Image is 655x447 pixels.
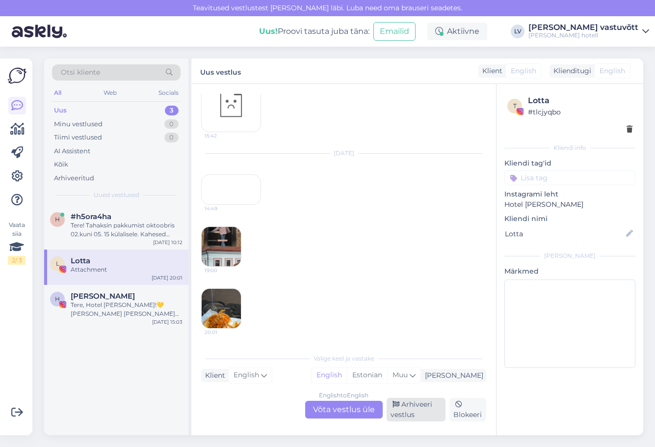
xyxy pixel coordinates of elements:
[164,119,179,129] div: 0
[54,173,94,183] div: Arhiveeritud
[259,27,278,36] b: Uus!
[449,398,486,421] div: Blokeeri
[511,66,536,76] span: English
[8,256,26,265] div: 2 / 3
[505,228,624,239] input: Lisa nimi
[373,22,416,41] button: Emailid
[511,25,524,38] div: LV
[54,119,103,129] div: Minu vestlused
[393,370,408,379] span: Muu
[319,391,368,400] div: English to English
[54,133,102,142] div: Tiimi vestlused
[153,239,183,246] div: [DATE] 10:12
[54,160,68,169] div: Kõik
[312,368,347,383] div: English
[504,199,635,210] p: Hotel [PERSON_NAME]
[513,102,517,110] span: t
[55,216,60,223] span: h
[71,212,111,221] span: #h5ora4ha
[234,370,259,381] span: English
[600,66,625,76] span: English
[550,66,591,76] div: Klienditugi
[8,66,26,85] img: Askly Logo
[421,370,483,381] div: [PERSON_NAME]
[478,66,502,76] div: Klient
[94,191,139,199] span: Uued vestlused
[201,149,486,158] div: [DATE]
[71,301,183,318] div: Tere, Hotel [PERSON_NAME]!💛 [PERSON_NAME] [PERSON_NAME] mul oleks suur rõõm teiega koostööd teha....
[205,205,241,212] span: 14:49
[71,265,183,274] div: Attachment
[504,266,635,277] p: Märkmed
[528,24,638,31] div: [PERSON_NAME] vastuvõtt
[102,86,119,99] div: Web
[71,292,135,301] span: Helge Kalde
[528,107,632,117] div: # tlcjyqbo
[8,221,26,265] div: Vaata siia
[201,354,486,363] div: Valige keel ja vastake
[205,132,241,140] span: 15:42
[54,146,90,156] div: AI Assistent
[504,214,635,224] p: Kliendi nimi
[427,23,487,40] div: Aktiivne
[347,368,387,383] div: Estonian
[528,31,638,39] div: [PERSON_NAME] hotell
[54,106,67,115] div: Uus
[165,106,179,115] div: 3
[528,24,649,39] a: [PERSON_NAME] vastuvõtt[PERSON_NAME] hotell
[157,86,181,99] div: Socials
[305,401,383,419] div: Võta vestlus üle
[504,143,635,152] div: Kliendi info
[200,64,241,78] label: Uus vestlus
[205,267,241,274] span: 19:00
[504,189,635,199] p: Instagrami leht
[528,95,632,107] div: Lotta
[202,289,241,328] img: attachment
[52,86,63,99] div: All
[259,26,369,37] div: Proovi tasuta juba täna:
[205,329,241,336] span: 20:01
[164,133,179,142] div: 0
[202,227,241,266] img: attachment
[55,295,60,303] span: H
[71,221,183,239] div: Tere! Tahaksin pakkumist oktoobris 02.kuni 05. 15 külalisele. Kahesed standard toad koos hommikus...
[504,251,635,260] div: [PERSON_NAME]
[152,318,183,326] div: [DATE] 15:03
[61,67,100,78] span: Otsi kliente
[56,260,59,267] span: L
[387,398,445,421] div: Arhiveeri vestlus
[504,158,635,168] p: Kliendi tag'id
[71,256,90,265] span: Lotta
[152,274,183,281] div: [DATE] 20:01
[201,370,225,381] div: Klient
[504,170,635,185] input: Lisa tag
